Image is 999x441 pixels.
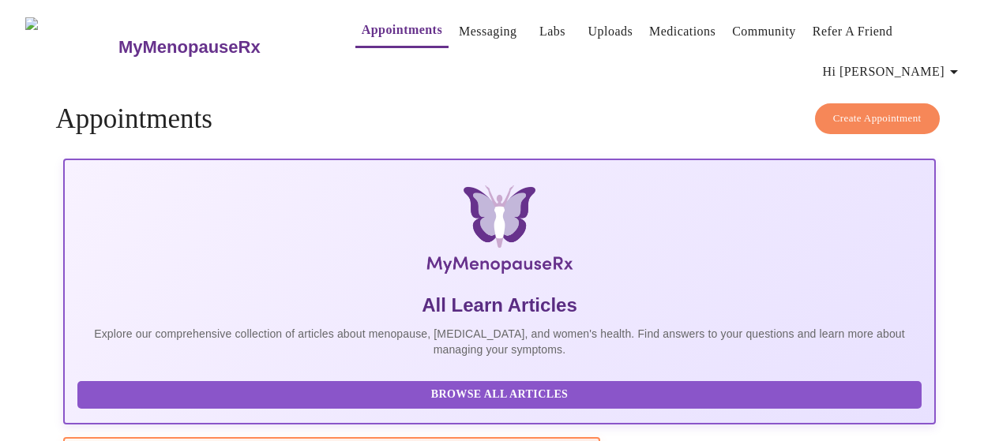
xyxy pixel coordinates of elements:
span: Browse All Articles [93,385,905,405]
a: MyMenopauseRx [116,20,323,75]
button: Browse All Articles [77,381,921,409]
button: Medications [643,16,722,47]
span: Hi [PERSON_NAME] [823,61,963,83]
a: Labs [539,21,565,43]
img: MyMenopauseRx Logo [25,17,116,77]
a: Community [732,21,796,43]
h3: MyMenopauseRx [118,37,261,58]
button: Hi [PERSON_NAME] [817,56,970,88]
button: Create Appointment [815,103,940,134]
h4: Appointments [55,103,943,135]
a: Medications [649,21,715,43]
a: Uploads [588,21,633,43]
a: Refer a Friend [813,21,893,43]
button: Community [726,16,802,47]
button: Refer a Friend [806,16,899,47]
a: Browse All Articles [77,387,925,400]
img: MyMenopauseRx Logo [208,185,790,280]
a: Messaging [459,21,516,43]
button: Messaging [453,16,523,47]
button: Appointments [355,14,449,48]
span: Create Appointment [833,110,922,128]
p: Explore our comprehensive collection of articles about menopause, [MEDICAL_DATA], and women's hea... [77,326,921,357]
button: Uploads [582,16,640,47]
a: Appointments [362,19,442,41]
button: Labs [528,16,578,47]
h5: All Learn Articles [77,293,921,318]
